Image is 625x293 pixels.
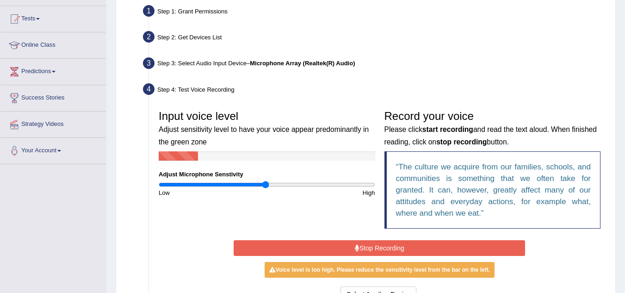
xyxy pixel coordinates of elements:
h3: Record your voice [384,110,601,147]
a: Tests [0,6,106,29]
h3: Input voice level [159,110,375,147]
a: Predictions [0,59,106,82]
a: Online Class [0,32,106,56]
b: start recording [422,125,473,133]
div: Step 3: Select Audio Input Device [139,55,611,75]
div: Step 4: Test Voice Recording [139,81,611,101]
div: Step 1: Grant Permissions [139,2,611,23]
b: stop recording [436,138,487,146]
div: Low [154,188,267,197]
label: Adjust Microphone Senstivity [159,170,243,179]
q: The culture we acquire from our families, schools, and communities is something that we often tak... [396,162,591,218]
div: High [267,188,380,197]
small: Adjust sensitivity level to have your voice appear predominantly in the green zone [159,125,369,145]
a: Strategy Videos [0,112,106,135]
button: Stop Recording [234,240,525,256]
span: – [247,60,355,67]
a: Your Account [0,138,106,161]
a: Success Stories [0,85,106,108]
small: Please click and read the text aloud. When finished reading, click on button. [384,125,597,145]
div: Voice level is too high. Please reduce the sensitivity level from the bar on the left. [265,262,495,278]
b: Microphone Array (Realtek(R) Audio) [250,60,355,67]
div: Step 2: Get Devices List [139,28,611,49]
